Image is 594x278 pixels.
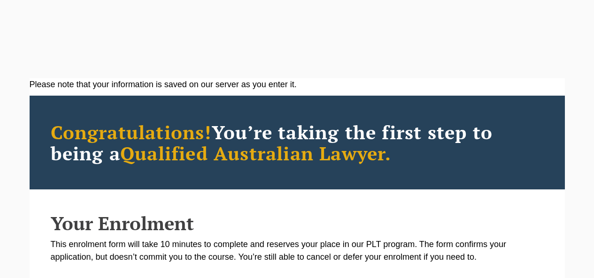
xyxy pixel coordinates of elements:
h2: Your Enrolment [51,213,544,233]
h2: You’re taking the first step to being a [51,121,544,164]
span: Congratulations! [51,120,212,144]
div: Please note that your information is saved on our server as you enter it. [30,78,565,91]
span: Qualified Australian Lawyer. [120,141,392,165]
